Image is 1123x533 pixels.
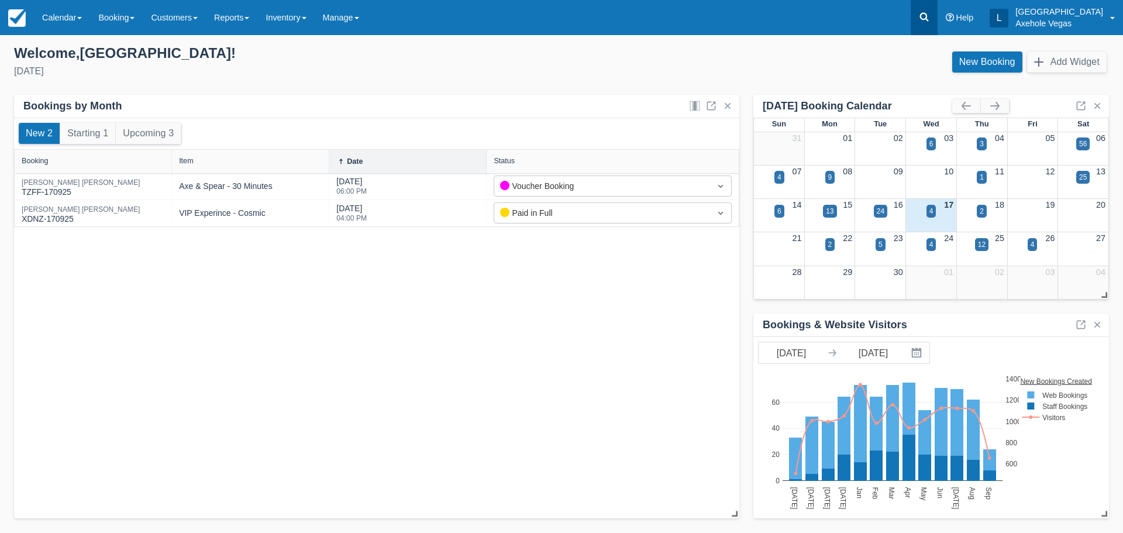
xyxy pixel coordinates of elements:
[116,123,181,144] button: Upcoming 3
[14,64,552,78] div: [DATE]
[1079,139,1087,149] div: 56
[759,342,824,363] input: Start Date
[944,200,953,209] a: 17
[715,180,726,192] span: Dropdown icon
[179,207,266,219] div: VIP Experince - Cosmic
[944,167,953,176] a: 10
[843,167,852,176] a: 08
[929,139,933,149] div: 6
[793,267,802,277] a: 28
[828,239,832,250] div: 2
[980,206,984,216] div: 2
[1045,267,1055,277] a: 03
[60,123,115,144] button: Starting 1
[1096,233,1105,243] a: 27
[843,267,852,277] a: 29
[336,202,367,229] div: [DATE]
[995,233,1004,243] a: 25
[763,318,907,332] div: Bookings & Website Visitors
[975,119,989,128] span: Thu
[995,200,1004,209] a: 18
[336,215,367,222] div: 04:00 PM
[822,119,838,128] span: Mon
[500,207,704,219] div: Paid in Full
[1045,200,1055,209] a: 19
[1021,377,1093,385] text: New Bookings Created
[894,133,903,143] a: 02
[1096,133,1105,143] a: 06
[22,206,140,225] div: XDNZ-170925
[772,119,786,128] span: Sun
[336,188,367,195] div: 06:00 PM
[22,179,140,198] div: TZFF-170925
[1096,200,1105,209] a: 20
[793,233,802,243] a: 21
[995,133,1004,143] a: 04
[793,200,802,209] a: 14
[929,206,933,216] div: 4
[929,239,933,250] div: 4
[23,99,122,113] div: Bookings by Month
[843,200,852,209] a: 15
[944,133,953,143] a: 03
[995,167,1004,176] a: 11
[179,157,194,165] div: Item
[894,267,903,277] a: 30
[944,267,953,277] a: 01
[879,239,883,250] div: 5
[843,133,852,143] a: 01
[980,172,984,183] div: 1
[874,119,887,128] span: Tue
[1096,167,1105,176] a: 13
[22,179,140,186] div: [PERSON_NAME] [PERSON_NAME]
[500,180,704,192] div: Voucher Booking
[777,206,781,216] div: 6
[179,180,273,192] div: Axe & Spear - 30 Minutes
[978,239,986,250] div: 12
[1077,119,1089,128] span: Sat
[1045,133,1055,143] a: 05
[944,233,953,243] a: 24
[777,172,781,183] div: 4
[347,157,363,166] div: Date
[826,206,833,216] div: 13
[990,9,1008,27] div: L
[8,9,26,27] img: checkfront-main-nav-mini-logo.png
[494,157,515,165] div: Status
[828,172,832,183] div: 9
[956,13,974,22] span: Help
[793,133,802,143] a: 31
[906,342,929,363] button: Interact with the calendar and add the check-in date for your trip.
[1015,18,1103,29] p: Axehole Vegas
[22,211,140,216] a: [PERSON_NAME] [PERSON_NAME]XDNZ-170925
[946,13,954,22] i: Help
[1096,267,1105,277] a: 04
[336,176,367,202] div: [DATE]
[1015,6,1103,18] p: [GEOGRAPHIC_DATA]
[14,44,552,62] div: Welcome , [GEOGRAPHIC_DATA] !
[995,267,1004,277] a: 02
[1045,167,1055,176] a: 12
[1027,51,1107,73] button: Add Widget
[923,119,939,128] span: Wed
[1079,172,1087,183] div: 25
[952,51,1022,73] a: New Booking
[793,167,802,176] a: 07
[763,99,952,113] div: [DATE] Booking Calendar
[894,233,903,243] a: 23
[1031,239,1035,250] div: 4
[22,184,140,189] a: [PERSON_NAME] [PERSON_NAME]TZFF-170925
[715,207,726,219] span: Dropdown icon
[1045,233,1055,243] a: 26
[22,157,49,165] div: Booking
[877,206,884,216] div: 24
[22,206,140,213] div: [PERSON_NAME] [PERSON_NAME]
[894,200,903,209] a: 16
[980,139,984,149] div: 3
[19,123,60,144] button: New 2
[840,342,906,363] input: End Date
[894,167,903,176] a: 09
[1028,119,1038,128] span: Fri
[843,233,852,243] a: 22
